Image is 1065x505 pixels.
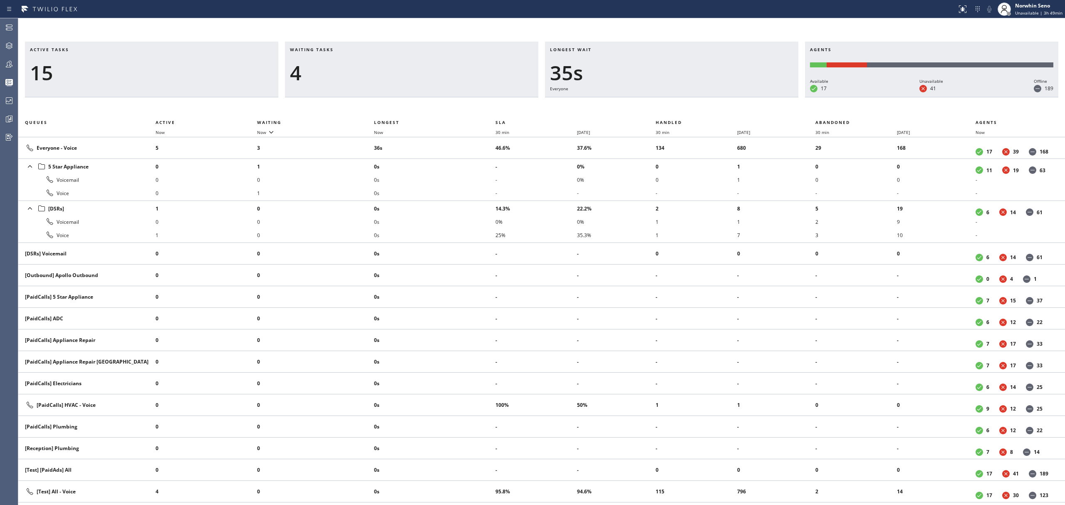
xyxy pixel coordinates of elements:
[374,269,495,282] li: 0s
[999,319,1007,326] dt: Unavailable
[976,405,983,413] dt: Available
[737,463,816,477] li: 0
[815,141,897,155] li: 29
[374,129,383,135] span: Now
[976,340,983,348] dt: Available
[815,334,897,347] li: -
[737,141,816,155] li: 680
[999,427,1007,434] dt: Unavailable
[897,160,976,173] li: 0
[257,312,374,325] li: 0
[290,61,533,85] div: 4
[986,405,989,412] dd: 9
[737,420,816,433] li: -
[737,215,816,228] li: 1
[495,377,577,390] li: -
[737,202,816,215] li: 8
[156,377,257,390] li: 0
[897,247,976,260] li: 0
[737,442,816,455] li: -
[897,269,976,282] li: -
[257,160,374,173] li: 1
[656,202,737,215] li: 2
[1045,85,1053,92] dd: 189
[1010,275,1013,282] dd: 4
[810,85,817,92] dt: Available
[550,47,592,52] span: Longest wait
[1026,384,1033,391] dt: Offline
[976,228,1055,242] li: -
[495,312,577,325] li: -
[999,208,1007,216] dt: Unavailable
[1037,427,1043,434] dd: 22
[656,312,737,325] li: -
[737,334,816,347] li: -
[897,215,976,228] li: 9
[737,269,816,282] li: -
[815,247,897,260] li: 0
[815,269,897,282] li: -
[1034,275,1037,282] dd: 1
[999,297,1007,304] dt: Unavailable
[25,175,149,185] div: Voicemail
[495,129,509,135] span: 30 min
[737,399,816,412] li: 1
[1026,254,1033,261] dt: Offline
[986,448,989,455] dd: 7
[374,290,495,304] li: 0s
[976,297,983,304] dt: Available
[1037,405,1043,412] dd: 25
[374,160,495,173] li: 0s
[810,47,832,52] span: Agents
[656,129,669,135] span: 30 min
[815,399,897,412] li: 0
[986,167,992,174] dd: 11
[976,166,983,174] dt: Available
[656,160,737,173] li: 0
[897,290,976,304] li: -
[897,173,976,186] li: 0
[495,442,577,455] li: -
[1010,209,1016,216] dd: 14
[1034,77,1053,85] div: Offline
[810,62,827,67] div: Available: 17
[1026,297,1033,304] dt: Offline
[495,355,577,369] li: -
[495,247,577,260] li: -
[815,442,897,455] li: -
[737,228,816,242] li: 7
[737,312,816,325] li: -
[257,399,374,412] li: 0
[897,442,976,455] li: -
[495,173,577,186] li: -
[577,334,656,347] li: -
[25,445,149,452] div: [Reception] Plumbing
[156,247,257,260] li: 0
[656,377,737,390] li: -
[25,203,149,214] div: [DSRs]
[156,269,257,282] li: 0
[25,119,47,125] span: Queues
[257,119,281,125] span: Waiting
[1010,384,1016,391] dd: 14
[976,448,983,456] dt: Available
[1026,340,1033,348] dt: Offline
[983,3,995,15] button: Mute
[737,290,816,304] li: -
[374,119,399,125] span: Longest
[577,173,656,186] li: 0%
[1002,148,1010,156] dt: Unavailable
[156,228,257,242] li: 1
[374,355,495,369] li: 0s
[577,215,656,228] li: 0%
[374,228,495,242] li: 0s
[257,420,374,433] li: 0
[25,315,149,322] div: [PaidCalls] ADC
[867,62,1053,67] div: Offline: 189
[156,129,165,135] span: Now
[25,337,149,344] div: [PaidCalls] Appliance Repair
[257,269,374,282] li: 0
[577,269,656,282] li: -
[257,355,374,369] li: 0
[986,297,989,304] dd: 7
